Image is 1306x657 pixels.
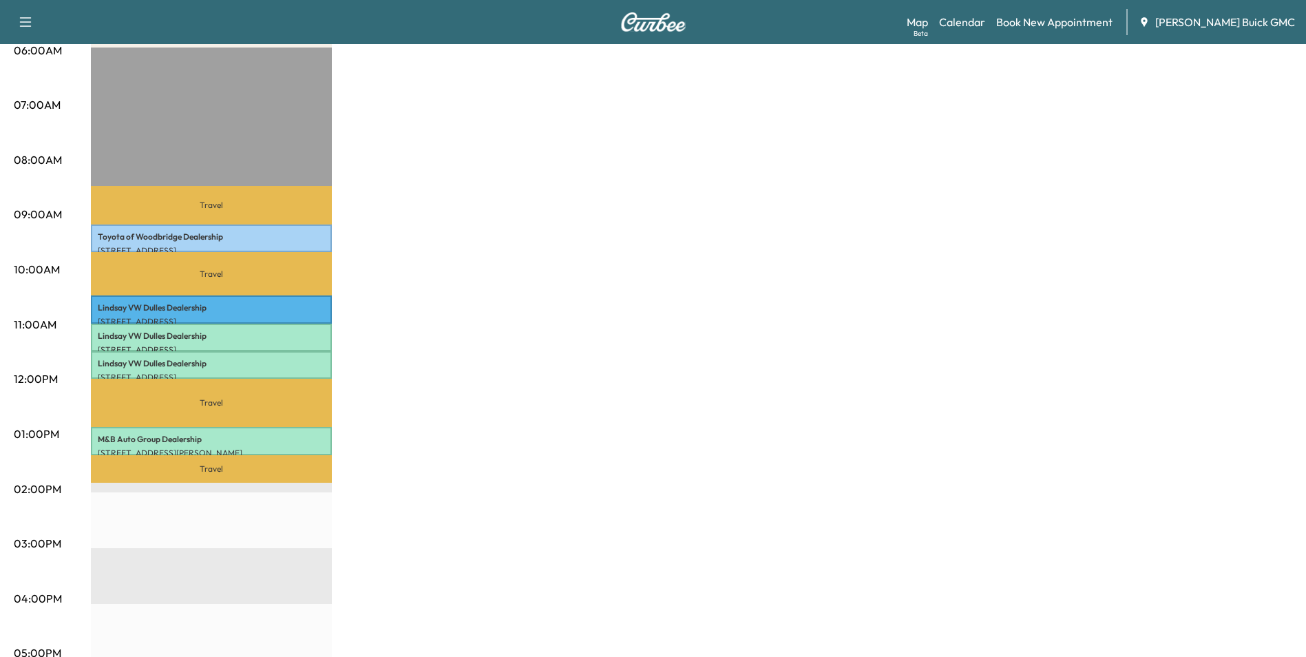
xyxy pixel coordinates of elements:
[98,231,325,242] p: Toyota of Woodbridge Dealership
[14,261,60,278] p: 10:00AM
[996,14,1113,30] a: Book New Appointment
[98,245,325,256] p: [STREET_ADDRESS]
[14,42,62,59] p: 06:00AM
[14,316,56,333] p: 11:00AM
[14,426,59,442] p: 01:00PM
[14,206,62,222] p: 09:00AM
[91,379,332,427] p: Travel
[98,302,325,313] p: Lindsay VW Dulles Dealership
[91,455,332,483] p: Travel
[14,96,61,113] p: 07:00AM
[14,535,61,552] p: 03:00PM
[14,481,61,497] p: 02:00PM
[98,448,325,459] p: [STREET_ADDRESS][PERSON_NAME]
[91,186,332,224] p: Travel
[98,434,325,445] p: M&B Auto Group Dealership
[98,316,325,327] p: [STREET_ADDRESS]
[620,12,686,32] img: Curbee Logo
[91,252,332,295] p: Travel
[14,152,62,168] p: 08:00AM
[98,372,325,383] p: [STREET_ADDRESS]
[914,28,928,39] div: Beta
[14,371,58,387] p: 12:00PM
[939,14,985,30] a: Calendar
[1155,14,1295,30] span: [PERSON_NAME] Buick GMC
[98,331,325,342] p: Lindsay VW Dulles Dealership
[98,358,325,369] p: Lindsay VW Dulles Dealership
[907,14,928,30] a: MapBeta
[98,344,325,355] p: [STREET_ADDRESS]
[14,590,62,607] p: 04:00PM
